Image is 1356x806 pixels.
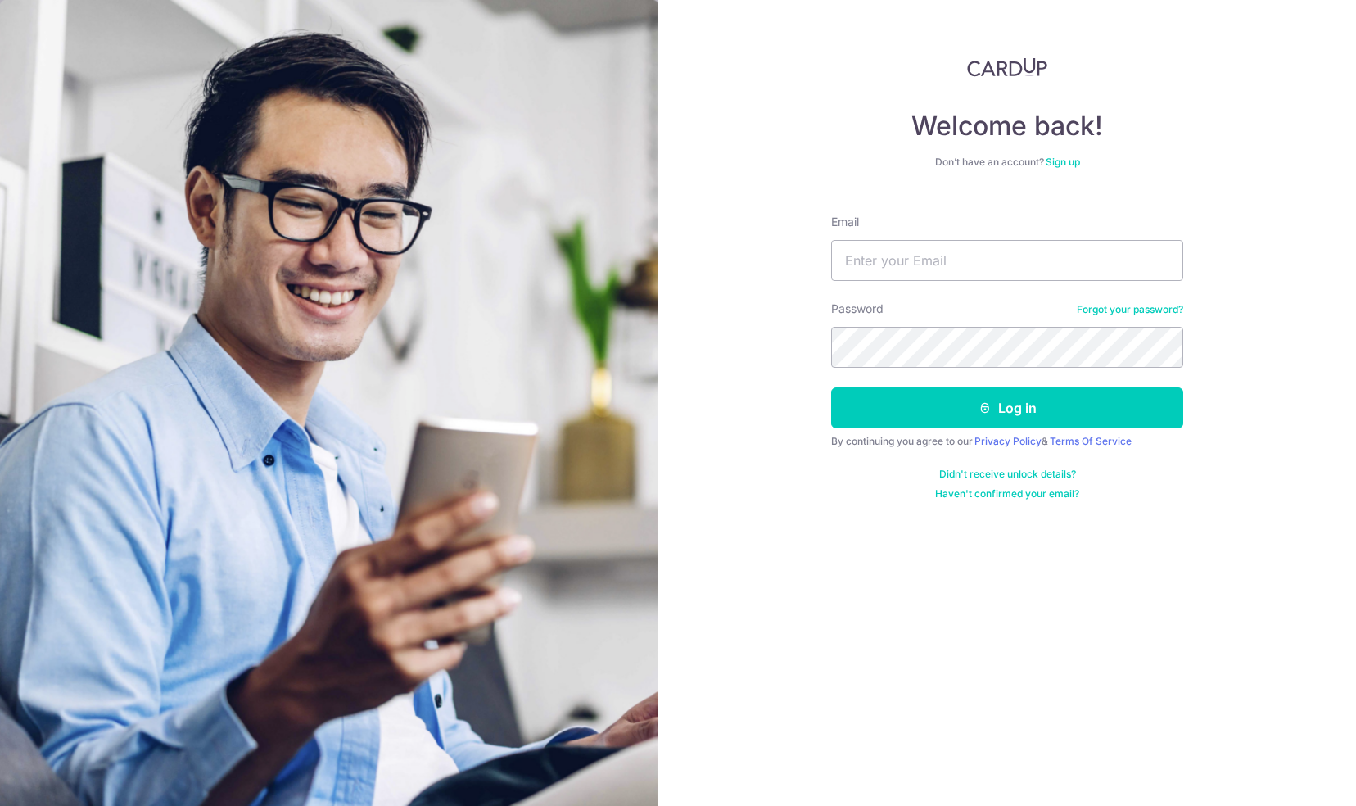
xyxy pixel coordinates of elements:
div: Don’t have an account? [831,156,1183,169]
a: Terms Of Service [1050,435,1132,447]
a: Privacy Policy [974,435,1042,447]
label: Email [831,214,859,230]
label: Password [831,301,884,317]
h4: Welcome back! [831,110,1183,143]
a: Forgot your password? [1077,303,1183,316]
input: Enter your Email [831,240,1183,281]
img: CardUp Logo [967,57,1047,77]
a: Didn't receive unlock details? [939,468,1076,481]
a: Sign up [1046,156,1080,168]
a: Haven't confirmed your email? [935,487,1079,500]
button: Log in [831,387,1183,428]
div: By continuing you agree to our & [831,435,1183,448]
